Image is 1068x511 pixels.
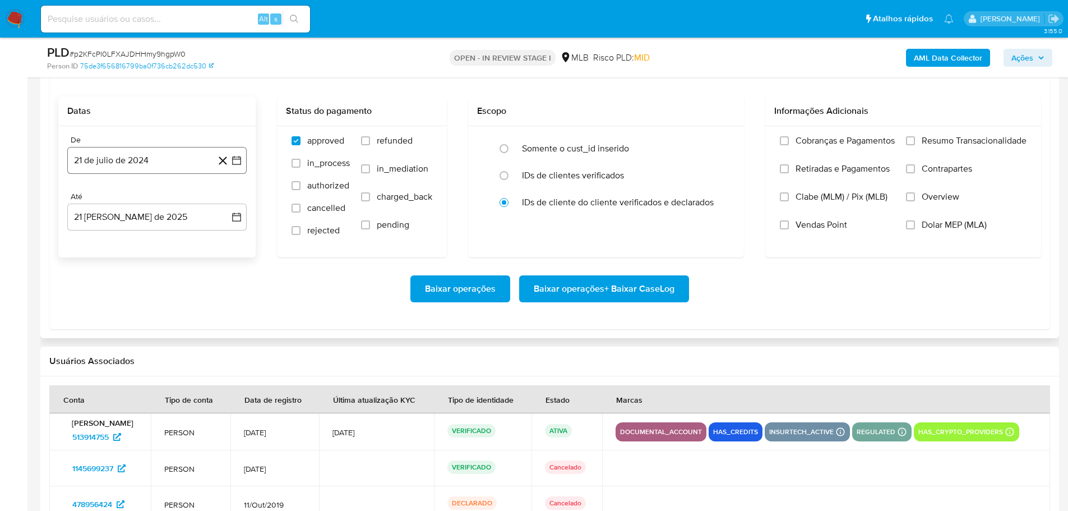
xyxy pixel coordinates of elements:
button: search-icon [283,11,306,27]
a: 75de3f656816799ba0f736cb262dc530 [80,61,214,71]
span: Alt [259,13,268,24]
b: PLD [47,43,70,61]
input: Pesquise usuários ou casos... [41,12,310,26]
span: 3.155.0 [1044,26,1062,35]
span: MID [634,51,650,64]
span: Ações [1011,49,1033,67]
span: # p2KFcPI0LFXAJDHHmy9hgpW0 [70,48,186,59]
button: Ações [1004,49,1052,67]
b: Person ID [47,61,78,71]
span: s [274,13,278,24]
h2: Usuários Associados [49,356,1050,367]
span: Risco PLD: [593,52,650,64]
button: AML Data Collector [906,49,990,67]
a: Notificações [944,14,954,24]
span: Atalhos rápidos [873,13,933,25]
p: lucas.portella@mercadolivre.com [981,13,1044,24]
b: AML Data Collector [914,49,982,67]
p: OPEN - IN REVIEW STAGE I [450,50,556,66]
div: MLB [560,52,589,64]
a: Sair [1048,13,1060,25]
